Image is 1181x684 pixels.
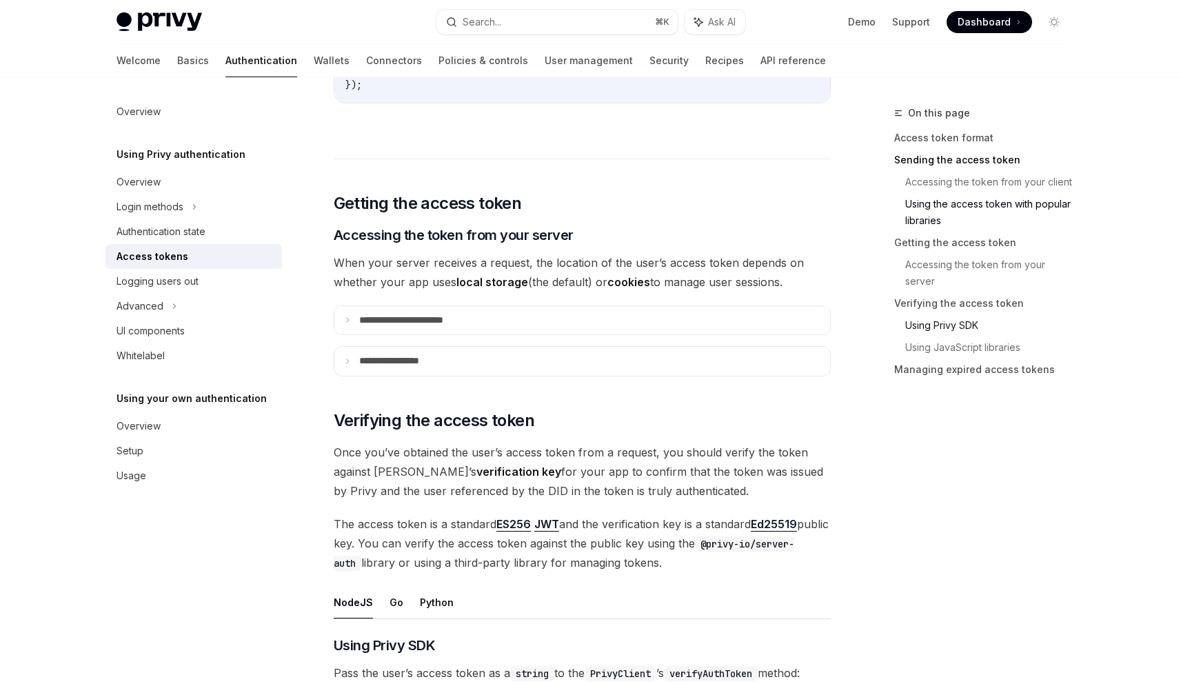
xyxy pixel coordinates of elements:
[117,323,185,339] div: UI components
[894,292,1076,314] a: Verifying the access token
[905,254,1076,292] a: Accessing the token from your server
[177,44,209,77] a: Basics
[892,15,930,29] a: Support
[664,666,758,681] code: verifyAuthToken
[894,149,1076,171] a: Sending the access token
[848,15,876,29] a: Demo
[894,359,1076,381] a: Managing expired access tokens
[117,443,143,459] div: Setup
[510,666,554,681] code: string
[334,192,522,214] span: Getting the access token
[334,253,831,292] span: When your server receives a request, the location of the user’s access token depends on whether y...
[607,275,650,289] strong: cookies
[585,666,656,681] code: PrivyClient
[117,44,161,77] a: Welcome
[117,174,161,190] div: Overview
[117,390,267,407] h5: Using your own authentication
[105,439,282,463] a: Setup
[708,15,736,29] span: Ask AI
[105,219,282,244] a: Authentication state
[760,44,826,77] a: API reference
[105,319,282,343] a: UI components
[894,127,1076,149] a: Access token format
[117,223,205,240] div: Authentication state
[334,636,436,655] span: Using Privy SDK
[496,517,531,532] a: ES256
[117,418,161,434] div: Overview
[105,343,282,368] a: Whitelabel
[105,170,282,194] a: Overview
[117,348,165,364] div: Whitelabel
[334,225,574,245] span: Accessing the token from your server
[117,199,183,215] div: Login methods
[958,15,1011,29] span: Dashboard
[655,17,669,28] span: ⌘ K
[117,298,163,314] div: Advanced
[105,463,282,488] a: Usage
[705,44,744,77] a: Recipes
[420,586,454,618] button: Python
[334,410,534,432] span: Verifying the access token
[1043,11,1065,33] button: Toggle dark mode
[105,244,282,269] a: Access tokens
[345,79,362,91] span: });
[463,14,501,30] div: Search...
[456,275,528,289] strong: local storage
[649,44,689,77] a: Security
[751,517,797,532] a: Ed25519
[105,99,282,124] a: Overview
[117,273,199,290] div: Logging users out
[314,44,350,77] a: Wallets
[117,12,202,32] img: light logo
[334,514,831,572] span: The access token is a standard and the verification key is a standard public key. You can verify ...
[105,414,282,439] a: Overview
[476,465,561,479] strong: verification key
[947,11,1032,33] a: Dashboard
[117,103,161,120] div: Overview
[438,44,528,77] a: Policies & controls
[117,248,188,265] div: Access tokens
[905,193,1076,232] a: Using the access token with popular libraries
[334,443,831,501] span: Once you’ve obtained the user’s access token from a request, you should verify the token against ...
[534,517,559,532] a: JWT
[117,146,245,163] h5: Using Privy authentication
[334,663,831,683] span: Pass the user’s access token as a to the ’s method:
[225,44,297,77] a: Authentication
[390,586,403,618] button: Go
[366,44,422,77] a: Connectors
[436,10,678,34] button: Search...⌘K
[334,586,373,618] button: NodeJS
[905,336,1076,359] a: Using JavaScript libraries
[117,467,146,484] div: Usage
[905,314,1076,336] a: Using Privy SDK
[894,232,1076,254] a: Getting the access token
[685,10,745,34] button: Ask AI
[905,171,1076,193] a: Accessing the token from your client
[545,44,633,77] a: User management
[334,536,794,571] code: @privy-io/server-auth
[908,105,970,121] span: On this page
[105,269,282,294] a: Logging users out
